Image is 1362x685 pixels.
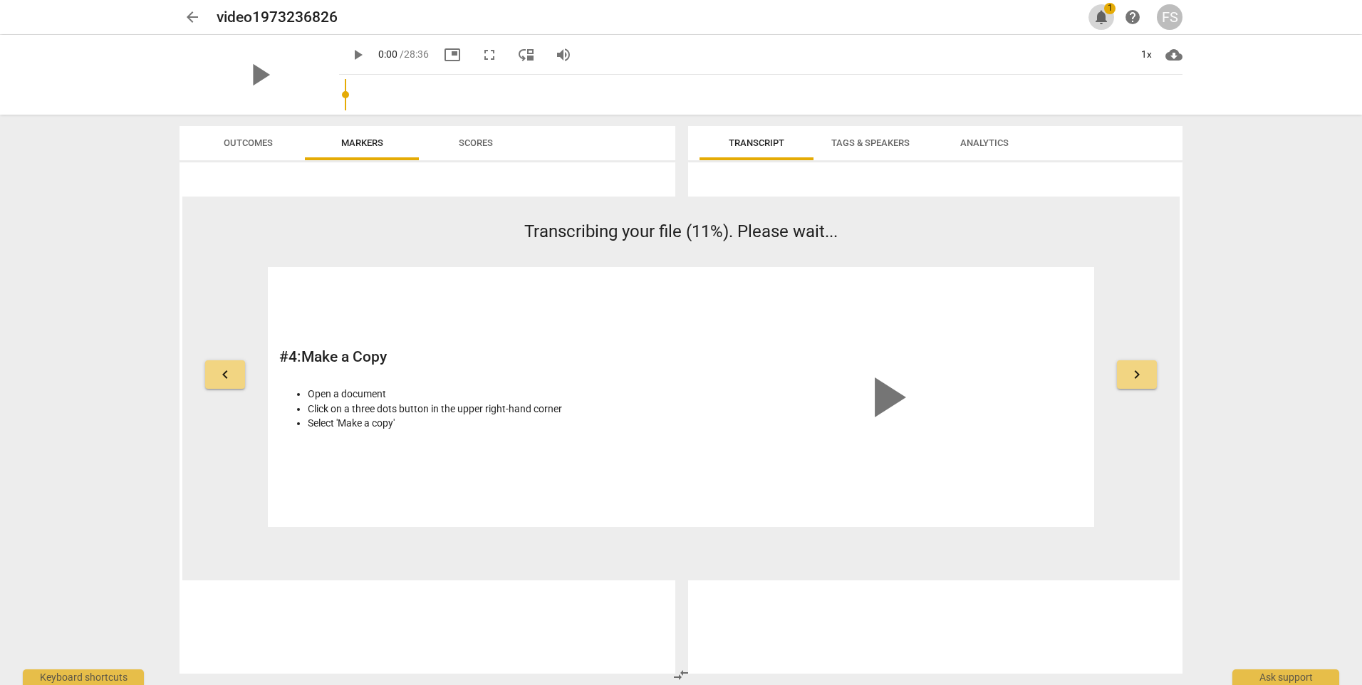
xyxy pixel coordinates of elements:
[1165,46,1182,63] span: cloud_download
[341,137,383,148] span: Markers
[672,666,690,684] span: compare_arrows
[308,402,673,417] li: Click on a three dots button in the upper right-hand corner
[217,9,338,26] h2: video1973236826
[459,137,493,148] span: Scores
[217,366,234,383] span: keyboard_arrow_left
[184,9,201,26] span: arrow_back
[852,363,920,432] span: play_arrow
[224,137,273,148] span: Outcomes
[279,348,673,366] h2: # 4 : Make a Copy
[1093,9,1110,26] span: notifications
[481,46,498,63] span: fullscreen
[400,48,429,60] span: / 28:36
[524,221,838,241] span: Transcribing your file (11%). Please wait...
[444,46,461,63] span: picture_in_picture
[1120,4,1145,30] a: Help
[518,46,535,63] span: move_down
[308,416,673,431] li: Select 'Make a copy'
[23,669,144,685] div: Keyboard shortcuts
[241,56,278,93] span: play_arrow
[555,46,572,63] span: volume_up
[514,42,539,68] button: View player as separate pane
[1133,43,1160,66] div: 1x
[1104,3,1116,14] span: 1
[1232,669,1339,685] div: Ask support
[345,42,370,68] button: Play
[477,42,502,68] button: Fullscreen
[1124,9,1141,26] span: help
[831,137,910,148] span: Tags & Speakers
[378,48,397,60] span: 0:00
[1088,4,1114,30] button: Notifications
[551,42,576,68] button: Volume
[729,137,784,148] span: Transcript
[1157,4,1182,30] button: FS
[308,387,673,402] li: Open a document
[349,46,366,63] span: play_arrow
[440,42,465,68] button: Picture in picture
[1128,366,1145,383] span: keyboard_arrow_right
[960,137,1009,148] span: Analytics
